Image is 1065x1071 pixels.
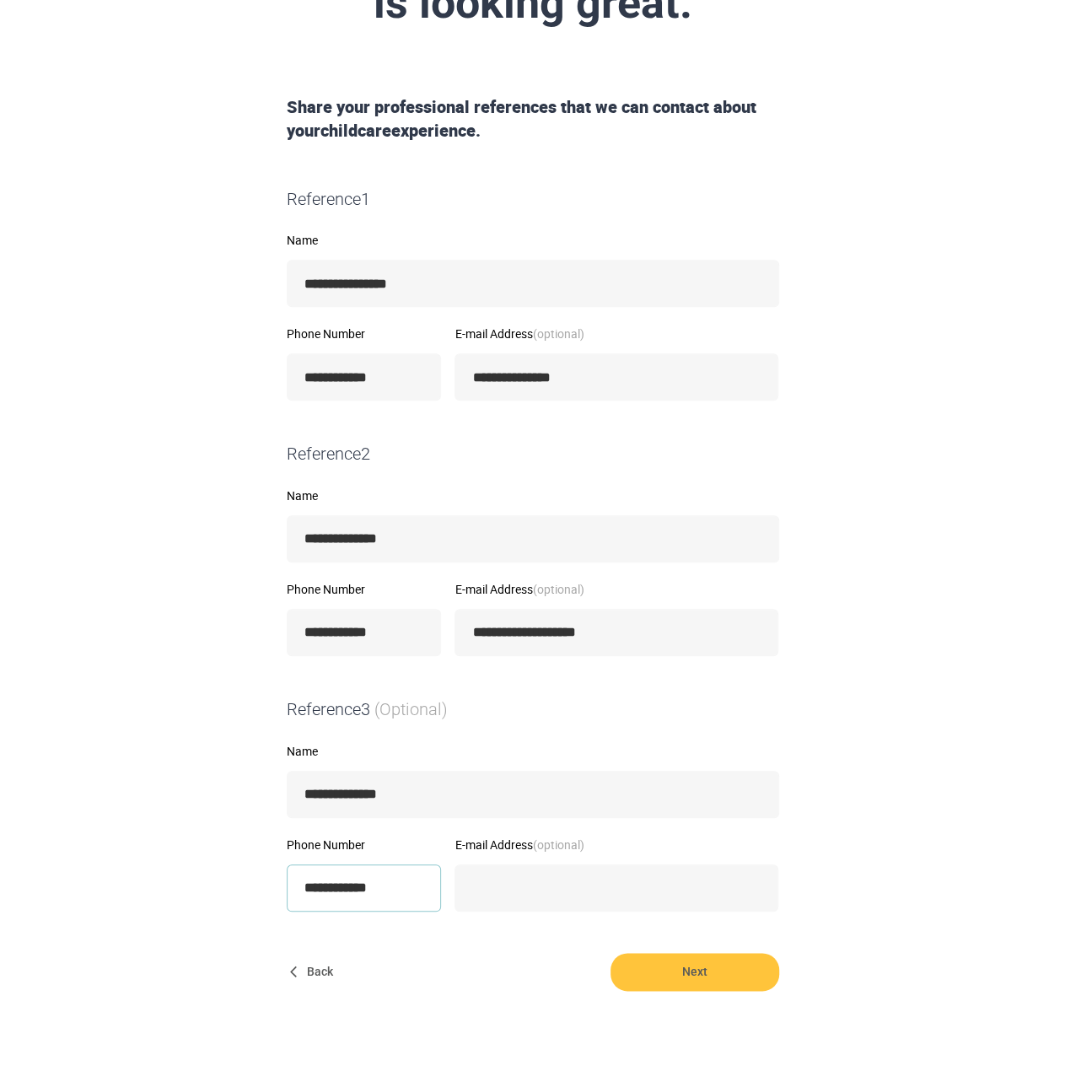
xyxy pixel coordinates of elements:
[287,745,779,757] label: Name
[280,697,786,722] div: Reference 3
[280,442,786,466] div: Reference 2
[455,326,584,342] span: E-mail Address
[532,837,584,853] strong: (optional)
[532,581,584,597] strong: (optional)
[287,490,779,502] label: Name
[287,328,442,340] label: Phone Number
[287,234,779,246] label: Name
[610,953,779,991] button: Next
[455,581,584,597] span: E-mail Address
[532,326,584,342] strong: (optional)
[280,95,786,143] div: Share your professional references that we can contact about your childcare experience.
[287,839,442,851] label: Phone Number
[287,584,442,595] label: Phone Number
[287,953,341,991] button: Back
[455,837,584,853] span: E-mail Address
[280,187,786,212] div: Reference 1
[374,699,448,719] span: (Optional)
